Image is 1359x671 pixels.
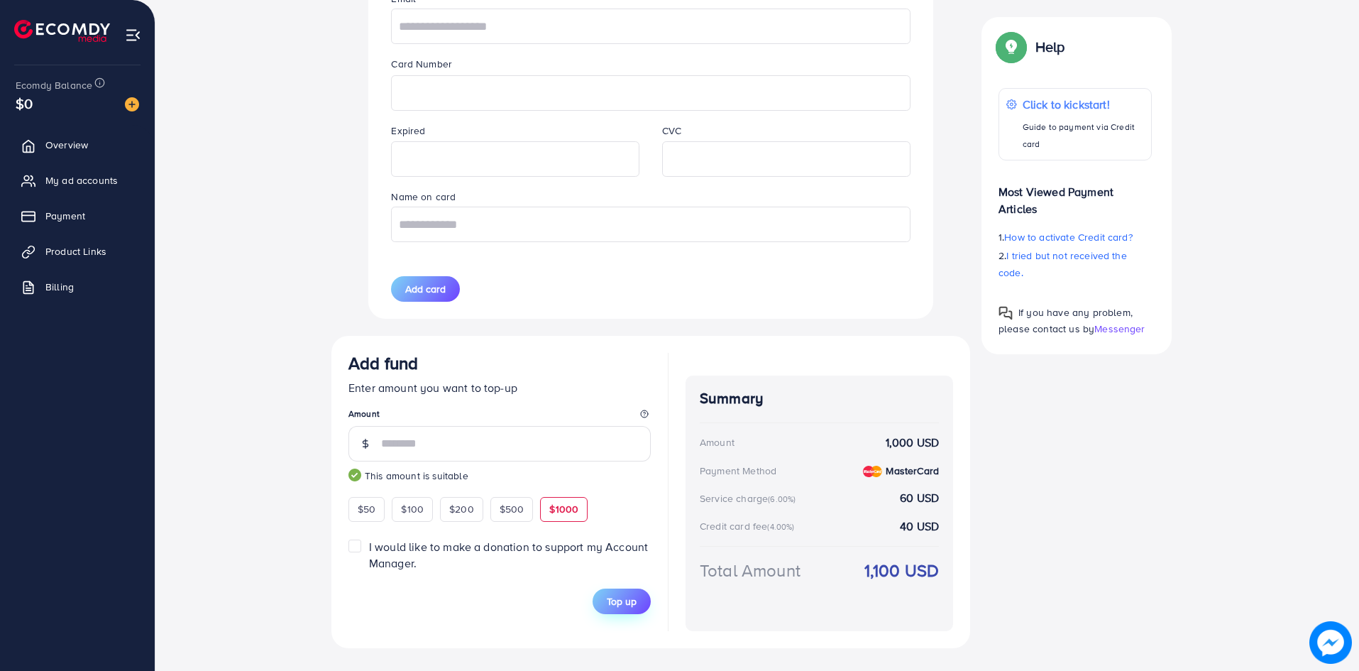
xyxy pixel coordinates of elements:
[886,464,939,478] strong: MasterCard
[593,589,651,614] button: Top up
[700,390,939,408] h4: Summary
[768,493,796,505] small: (6.00%)
[348,379,651,396] p: Enter amount you want to top-up
[1035,38,1065,55] p: Help
[998,305,1133,336] span: If you have any problem, please contact us by
[549,502,578,516] span: $1000
[1309,621,1352,664] img: image
[998,229,1152,246] p: 1.
[45,280,74,294] span: Billing
[125,97,139,111] img: image
[358,502,375,516] span: $50
[998,172,1152,217] p: Most Viewed Payment Articles
[405,282,446,296] span: Add card
[11,166,144,195] a: My ad accounts
[11,131,144,159] a: Overview
[998,249,1127,280] span: I tried but not received the code.
[700,519,799,533] div: Credit card fee
[500,502,524,516] span: $500
[16,78,92,92] span: Ecomdy Balance
[45,173,118,187] span: My ad accounts
[11,202,144,230] a: Payment
[767,521,794,533] small: (4.00%)
[369,539,648,571] span: I would like to make a donation to support my Account Manager.
[670,143,903,175] iframe: Secure CVC input frame
[399,143,632,175] iframe: Secure expiration date input frame
[391,124,425,138] label: Expired
[391,190,456,204] label: Name on card
[864,558,939,583] strong: 1,100 USD
[11,273,144,301] a: Billing
[700,435,734,449] div: Amount
[449,502,474,516] span: $200
[700,491,800,506] div: Service charge
[998,34,1024,60] img: Popup guide
[998,247,1152,281] p: 2.
[998,306,1013,320] img: Popup guide
[45,209,85,223] span: Payment
[391,57,452,71] label: Card Number
[700,558,800,583] div: Total Amount
[1023,96,1144,113] p: Click to kickstart!
[1023,119,1144,153] p: Guide to payment via Credit card
[1094,322,1145,336] span: Messenger
[700,464,776,478] div: Payment Method
[348,469,651,483] small: This amount is suitable
[348,353,418,373] h3: Add fund
[348,408,651,425] legend: Amount
[399,77,902,109] iframe: Secure card number input frame
[125,27,141,43] img: menu
[863,466,882,477] img: credit
[45,138,88,152] span: Overview
[607,594,637,609] span: Top up
[45,244,106,258] span: Product Links
[11,237,144,266] a: Product Links
[886,435,939,451] strong: 1,000 USD
[16,93,33,114] span: $0
[900,490,939,506] strong: 60 USD
[900,518,939,535] strong: 40 USD
[1004,230,1132,244] span: How to activate Credit card?
[348,469,361,481] img: guide
[14,20,110,42] img: logo
[401,502,424,516] span: $100
[391,276,460,302] button: Add card
[662,124,681,138] label: CVC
